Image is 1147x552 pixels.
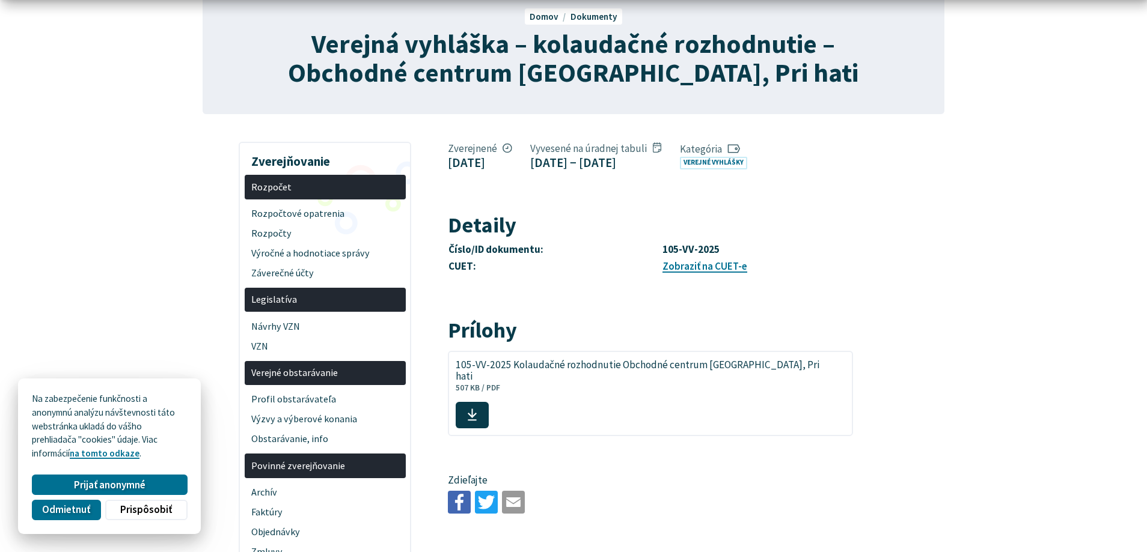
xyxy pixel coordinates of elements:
[570,11,617,22] a: Dokumenty
[530,155,661,170] figcaption: [DATE] − [DATE]
[251,410,399,429] span: Výzvy a výberové konania
[245,410,406,429] a: Výzvy a výberové konania
[32,500,100,520] button: Odmietnuť
[251,263,399,283] span: Záverečné účty
[530,11,570,22] a: Domov
[251,223,399,243] span: Rozpočty
[448,213,854,237] h2: Detaily
[245,243,406,263] a: Výročné a hodnotiace správy
[288,27,858,89] span: Verejná vyhláška – kolaudačné rozhodnutie – Obchodné centrum [GEOGRAPHIC_DATA], Pri hati
[448,155,512,170] figcaption: [DATE]
[448,491,471,514] img: Zdieľať na Facebooku
[251,317,399,336] span: Návrhy VZN
[251,456,399,476] span: Povinné zverejňovanie
[120,503,172,516] span: Prispôsobiť
[245,361,406,386] a: Verejné obstarávanie
[448,351,854,436] a: 105-VV-2025 Kolaudačné rozhodnutie Obchodné centrum [GEOGRAPHIC_DATA], Pri hati 507 KB / PDF
[245,145,406,171] h3: Zverejňovanie
[245,223,406,243] a: Rozpočty
[251,482,399,502] span: Archív
[680,157,747,169] a: Verejné vyhlášky
[251,429,399,449] span: Obstarávanie, info
[32,475,187,495] button: Prijať anonymné
[251,177,399,197] span: Rozpočet
[42,503,90,516] span: Odmietnuť
[245,336,406,356] a: VZN
[448,241,662,258] th: Číslo/ID dokumentu:
[245,390,406,410] a: Profil obstarávateľa
[662,259,747,273] a: Zobraziť na CUET-e
[245,482,406,502] a: Archív
[245,453,406,478] a: Povinné zverejňovanie
[245,429,406,449] a: Obstarávanie, info
[251,522,399,542] span: Objednávky
[245,175,406,199] a: Rozpočet
[251,502,399,522] span: Faktúry
[251,336,399,356] span: VZN
[251,290,399,310] span: Legislatíva
[530,11,558,22] span: Domov
[251,204,399,224] span: Rozpočtové opatrenia
[245,288,406,312] a: Legislatíva
[448,318,854,342] h2: Prílohy
[502,491,525,514] img: Zdieľať e-mailom
[74,479,145,491] span: Prijať anonymné
[475,491,498,514] img: Zdieľať na Twitteri
[70,447,139,459] a: na tomto odkaze
[456,359,831,382] span: 105-VV-2025 Kolaudačné rozhodnutie Obchodné centrum [GEOGRAPHIC_DATA], Pri hati
[251,243,399,263] span: Výročné a hodnotiace správy
[662,243,720,256] strong: 105-VV-2025
[448,142,512,155] span: Zverejnené
[245,317,406,336] a: Návrhy VZN
[251,390,399,410] span: Profil obstarávateľa
[530,142,661,155] span: Vyvesené na úradnej tabuli
[245,204,406,224] a: Rozpočtové opatrenia
[251,363,399,383] span: Verejné obstarávanie
[680,142,752,156] span: Kategória
[105,500,187,520] button: Prispôsobiť
[245,522,406,542] a: Objednávky
[448,473,854,488] p: Zdieľajte
[448,258,662,275] th: CUET:
[32,392,187,461] p: Na zabezpečenie funkčnosti a anonymnú analýzu návštevnosti táto webstránka ukladá do vášho prehli...
[456,383,500,393] span: 507 KB / PDF
[245,502,406,522] a: Faktúry
[245,263,406,283] a: Záverečné účty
